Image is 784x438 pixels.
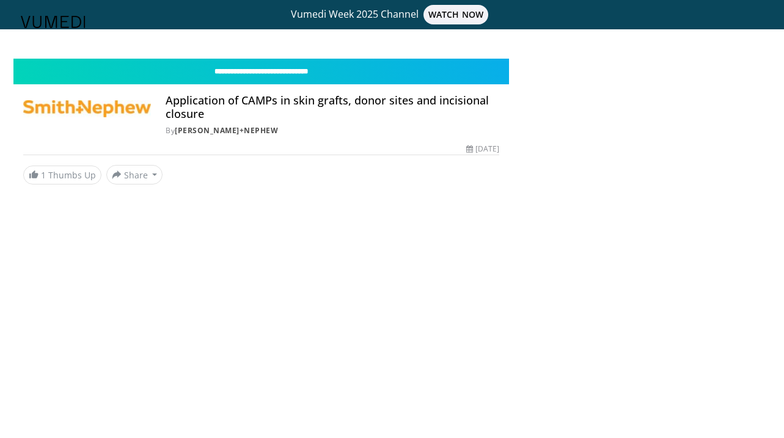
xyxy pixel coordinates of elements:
[23,166,101,184] a: 1 Thumbs Up
[41,169,46,181] span: 1
[175,125,278,136] a: [PERSON_NAME]+Nephew
[466,144,499,155] div: [DATE]
[166,125,499,136] div: By
[106,165,163,184] button: Share
[23,94,152,123] img: Smith+Nephew
[21,16,86,28] img: VuMedi Logo
[166,94,499,120] h4: Application of CAMPs in skin grafts, donor sites and incisional closure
